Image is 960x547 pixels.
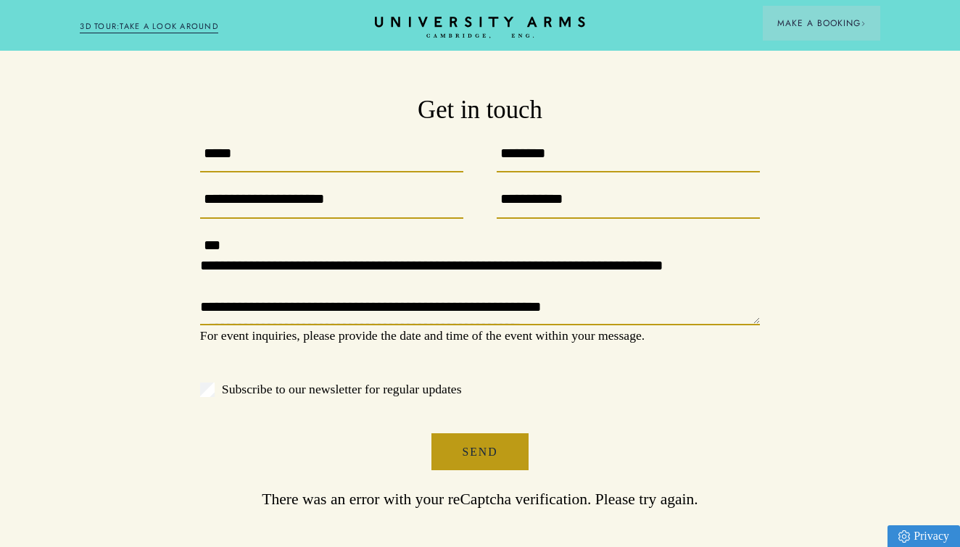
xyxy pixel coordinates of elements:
[200,383,215,397] input: Subscribe to our newsletter for regular updates
[763,6,880,41] button: Make a BookingArrow icon
[861,21,866,26] img: Arrow icon
[898,530,910,543] img: Privacy
[375,17,585,39] a: Home
[777,17,866,30] span: Make a Booking
[887,525,960,547] a: Privacy
[200,470,760,529] p: There was an error with your reCaptcha verification. Please try again.
[200,93,760,127] h3: Get in touch
[200,325,760,346] p: For event inquiries, please provide the date and time of the event within your message.
[80,20,218,33] a: 3D TOUR:TAKE A LOOK AROUND
[200,379,760,400] label: Subscribe to our newsletter for regular updates
[431,433,528,470] button: Send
